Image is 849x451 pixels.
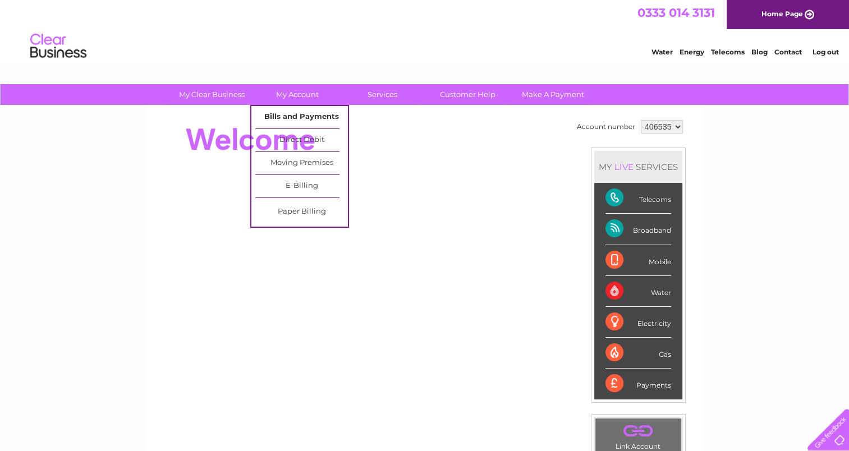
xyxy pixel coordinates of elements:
[166,84,258,105] a: My Clear Business
[605,307,671,338] div: Electricity
[637,6,715,20] a: 0333 014 3131
[774,48,802,56] a: Contact
[605,338,671,369] div: Gas
[255,106,348,128] a: Bills and Payments
[751,48,768,56] a: Blog
[574,117,638,136] td: Account number
[605,369,671,399] div: Payments
[255,152,348,174] a: Moving Premises
[651,48,673,56] a: Water
[598,421,678,441] a: .
[612,162,636,172] div: LIVE
[812,48,838,56] a: Log out
[605,245,671,276] div: Mobile
[605,214,671,245] div: Broadband
[255,129,348,151] a: Direct Debit
[680,48,704,56] a: Energy
[594,151,682,183] div: MY SERVICES
[605,183,671,214] div: Telecoms
[255,175,348,197] a: E-Billing
[421,84,514,105] a: Customer Help
[605,276,671,307] div: Water
[255,201,348,223] a: Paper Billing
[30,29,87,63] img: logo.png
[251,84,343,105] a: My Account
[507,84,599,105] a: Make A Payment
[336,84,429,105] a: Services
[160,6,690,54] div: Clear Business is a trading name of Verastar Limited (registered in [GEOGRAPHIC_DATA] No. 3667643...
[711,48,745,56] a: Telecoms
